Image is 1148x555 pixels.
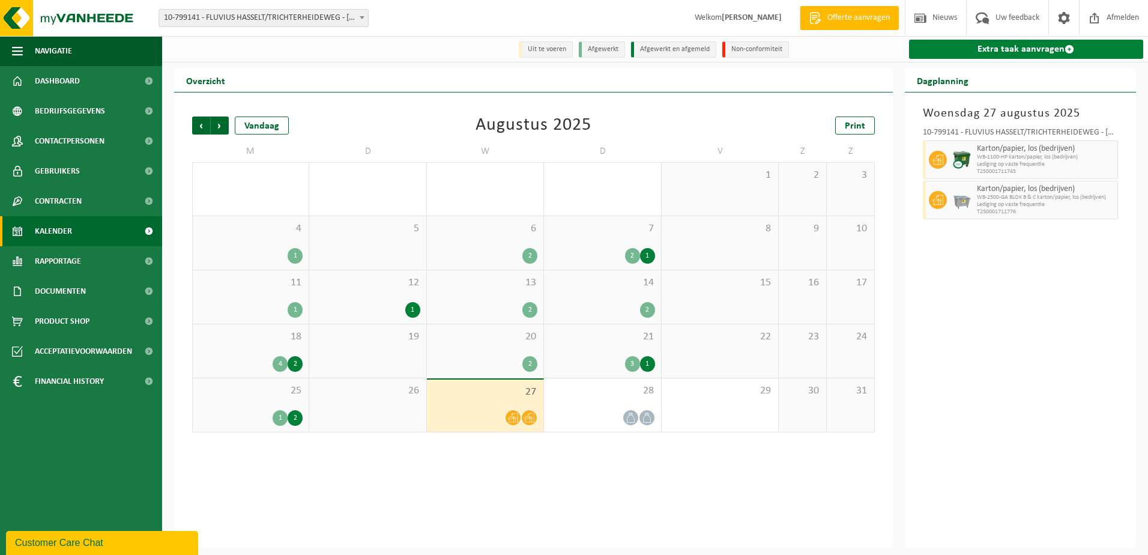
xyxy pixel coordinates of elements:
[159,10,368,26] span: 10-799141 - FLUVIUS HASSELT/TRICHTERHEIDEWEG - HASSELT
[199,330,303,344] span: 18
[977,208,1115,216] span: T250001711776
[722,13,782,22] strong: [PERSON_NAME]
[35,126,104,156] span: Contactpersonen
[519,41,573,58] li: Uit te voeren
[953,191,971,209] img: WB-2500-GAL-GY-04
[833,276,868,290] span: 17
[579,41,625,58] li: Afgewerkt
[923,129,1119,141] div: 10-799141 - FLUVIUS HASSELT/TRICHTERHEIDEWEG - [GEOGRAPHIC_DATA]
[800,6,899,30] a: Offerte aanvragen
[211,117,229,135] span: Volgende
[288,356,303,372] div: 2
[433,386,537,399] span: 27
[785,330,820,344] span: 23
[174,68,237,92] h2: Overzicht
[288,248,303,264] div: 1
[640,356,655,372] div: 1
[273,356,288,372] div: 4
[785,384,820,398] span: 30
[833,222,868,235] span: 10
[35,246,81,276] span: Rapportage
[35,216,72,246] span: Kalender
[550,276,654,290] span: 14
[625,356,640,372] div: 3
[668,222,772,235] span: 8
[35,276,86,306] span: Documenten
[631,41,716,58] li: Afgewerkt en afgemeld
[315,384,420,398] span: 26
[625,248,640,264] div: 2
[668,276,772,290] span: 15
[923,105,1119,123] h3: Woensdag 27 augustus 2025
[315,276,420,290] span: 12
[433,222,537,235] span: 6
[35,306,89,336] span: Product Shop
[476,117,591,135] div: Augustus 2025
[35,66,80,96] span: Dashboard
[909,40,1144,59] a: Extra taak aanvragen
[977,144,1115,154] span: Karton/papier, los (bedrijven)
[427,141,544,162] td: W
[273,410,288,426] div: 1
[192,117,210,135] span: Vorige
[192,141,309,162] td: M
[668,169,772,182] span: 1
[977,154,1115,161] span: WB-1100-HP karton/papier, los (bedrijven)
[785,276,820,290] span: 16
[779,141,827,162] td: Z
[845,121,865,131] span: Print
[668,384,772,398] span: 29
[309,141,426,162] td: D
[953,151,971,169] img: WB-1100-CU
[35,336,132,366] span: Acceptatievoorwaarden
[199,276,303,290] span: 11
[35,96,105,126] span: Bedrijfsgegevens
[833,169,868,182] span: 3
[835,117,875,135] a: Print
[785,222,820,235] span: 9
[785,169,820,182] span: 2
[235,117,289,135] div: Vandaag
[550,222,654,235] span: 7
[199,222,303,235] span: 4
[544,141,661,162] td: D
[522,356,537,372] div: 2
[977,184,1115,194] span: Karton/papier, los (bedrijven)
[35,36,72,66] span: Navigatie
[6,529,201,555] iframe: chat widget
[405,302,420,318] div: 1
[315,222,420,235] span: 5
[550,330,654,344] span: 21
[662,141,779,162] td: V
[433,276,537,290] span: 13
[522,302,537,318] div: 2
[35,186,82,216] span: Contracten
[824,12,893,24] span: Offerte aanvragen
[905,68,980,92] h2: Dagplanning
[977,201,1115,208] span: Lediging op vaste frequentie
[199,384,303,398] span: 25
[35,156,80,186] span: Gebruikers
[288,302,303,318] div: 1
[315,330,420,344] span: 19
[550,384,654,398] span: 28
[977,168,1115,175] span: T250001711745
[522,248,537,264] div: 2
[977,194,1115,201] span: WB-2500-GA BLOK B & C karton/papier, los (bedrijven)
[433,330,537,344] span: 20
[159,9,369,27] span: 10-799141 - FLUVIUS HASSELT/TRICHTERHEIDEWEG - HASSELT
[827,141,875,162] td: Z
[35,366,104,396] span: Financial History
[640,302,655,318] div: 2
[833,330,868,344] span: 24
[288,410,303,426] div: 2
[977,161,1115,168] span: Lediging op vaste frequentie
[640,248,655,264] div: 1
[668,330,772,344] span: 22
[722,41,789,58] li: Non-conformiteit
[833,384,868,398] span: 31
